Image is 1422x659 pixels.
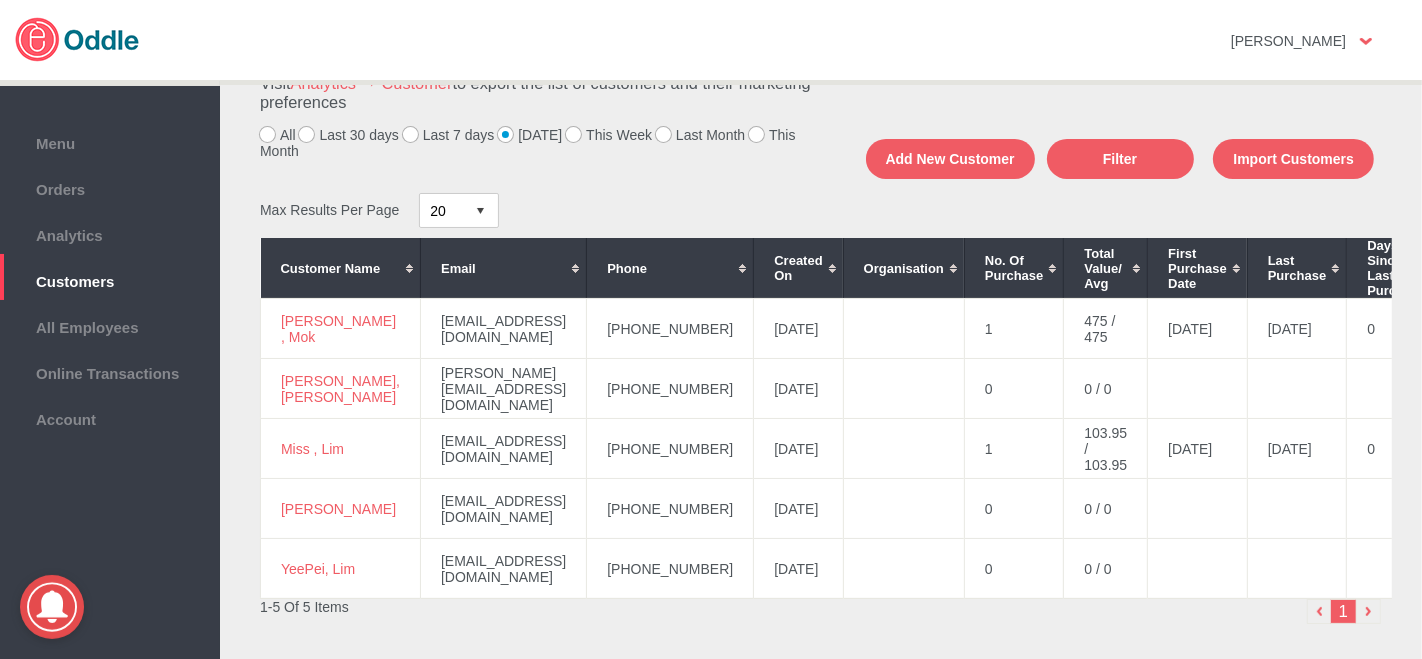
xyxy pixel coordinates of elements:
[754,299,843,359] td: [DATE]
[964,539,1064,599] td: 0
[1360,38,1372,45] img: user-option-arrow.png
[1247,238,1347,298] th: Last Purchase
[587,299,754,359] td: [PHONE_NUMBER]
[260,203,399,219] span: Max Results Per Page
[421,419,587,479] td: [EMAIL_ADDRESS][DOMAIN_NAME]
[866,139,1035,179] button: Add New Customer
[754,359,843,419] td: [DATE]
[1148,299,1248,359] td: [DATE]
[10,268,210,290] span: Customers
[1064,479,1148,539] td: 0 / 0
[421,539,587,599] td: [EMAIL_ADDRESS][DOMAIN_NAME]
[10,222,210,244] span: Analytics
[1231,33,1346,49] strong: [PERSON_NAME]
[1064,238,1148,298] th: Total Value/ Avg
[1047,139,1194,179] button: Filter
[281,501,396,517] a: [PERSON_NAME]
[1148,419,1248,479] td: [DATE]
[281,313,396,345] a: [PERSON_NAME] , Mok
[1064,539,1148,599] td: 0 / 0
[10,360,210,382] span: Online Transactions
[754,419,843,479] td: [DATE]
[10,130,210,152] span: Menu
[964,419,1064,479] td: 1
[260,599,349,615] span: 1-5 Of 5 Items
[421,299,587,359] td: [EMAIL_ADDRESS][DOMAIN_NAME]
[587,539,754,599] td: [PHONE_NUMBER]
[421,479,587,539] td: [EMAIL_ADDRESS][DOMAIN_NAME]
[260,127,296,143] label: All
[281,561,355,577] a: YeePei, Lim
[566,127,652,143] label: This Week
[587,419,754,479] td: [PHONE_NUMBER]
[281,441,344,457] a: Miss , Lim
[1064,359,1148,419] td: 0 / 0
[754,539,843,599] td: [DATE]
[261,238,421,298] th: Customer Name
[421,359,587,419] td: [PERSON_NAME][EMAIL_ADDRESS][DOMAIN_NAME]
[1247,419,1347,479] td: [DATE]
[1307,599,1332,624] img: left-arrow-small.png
[299,127,398,143] label: Last 30 days
[1064,299,1148,359] td: 475 / 475
[964,299,1064,359] td: 1
[587,359,754,419] td: [PHONE_NUMBER]
[281,373,400,405] a: [PERSON_NAME], [PERSON_NAME]
[403,127,495,143] label: Last 7 days
[656,127,745,143] label: Last Month
[587,479,754,539] td: [PHONE_NUMBER]
[498,127,562,143] label: [DATE]
[260,74,811,112] h3: Visit to export the list of customers and their marketing preferences
[421,238,587,298] th: Email
[1148,238,1248,298] th: First Purchase Date
[1213,139,1374,179] button: Import Customers
[10,406,210,428] span: Account
[843,238,964,298] th: Organisation
[1064,419,1148,479] td: 103.95 / 103.95
[964,238,1064,298] th: No. of Purchase
[754,479,843,539] td: [DATE]
[1247,299,1347,359] td: [DATE]
[1356,599,1381,624] img: right-arrow.png
[10,176,210,198] span: Orders
[587,238,754,298] th: Phone
[10,314,210,336] span: All Employees
[260,127,796,159] label: This Month
[964,359,1064,419] td: 0
[291,74,453,92] a: Analytics → Customer
[754,238,843,298] th: Created On
[1331,599,1356,624] li: 1
[964,479,1064,539] td: 0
